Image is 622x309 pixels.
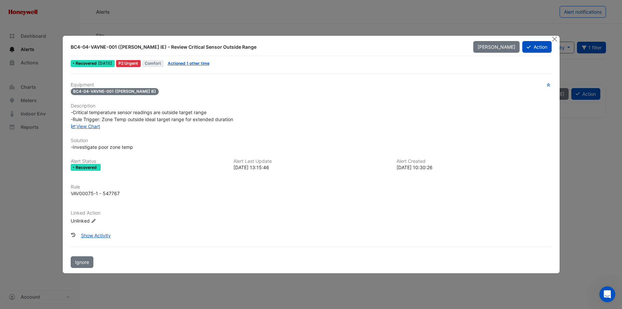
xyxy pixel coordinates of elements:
div: BC4-04-VAVNE-001 ([PERSON_NAME] IE) - Review Critical Sensor Outside Range [71,44,466,50]
span: Recovered [76,166,98,170]
h6: Rule [71,184,552,190]
h6: Alert Created [397,159,552,164]
h6: Description [71,103,552,109]
span: Ignore [75,259,89,265]
div: P2 Urgent [116,60,141,67]
h6: Alert Status [71,159,226,164]
span: Thu 17-Jul-2025 13:15 AEST [98,61,112,66]
a: View Chart [71,123,100,129]
span: BC4-04-VAVNE-001 ([PERSON_NAME] IE) [71,88,159,95]
button: [PERSON_NAME] [473,41,520,53]
button: Show Activity [77,230,115,241]
iframe: Intercom live chat [599,286,615,302]
div: [DATE] 10:30:26 [397,164,552,171]
div: VAV00075-1 - 547767 [71,190,120,197]
h6: Linked Action [71,210,552,216]
span: Comfort [142,60,164,67]
span: -Investigate poor zone temp [71,144,133,150]
div: Unlinked [71,217,151,224]
h6: Alert Last Update [233,159,389,164]
h6: Equipment [71,82,552,88]
span: Recovered [76,61,98,65]
fa-icon: Edit Linked Action [91,219,96,224]
span: [PERSON_NAME] [478,44,515,50]
button: Close [551,36,558,43]
div: [DATE] 13:15:46 [233,164,389,171]
a: Actioned 1 other time [168,61,209,66]
button: Action [522,41,551,53]
h6: Solution [71,138,552,143]
span: -Critical temperature sensor readings are outside target range -Rule Trigger: Zone Temp outside i... [71,109,233,122]
button: Ignore [71,256,93,268]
